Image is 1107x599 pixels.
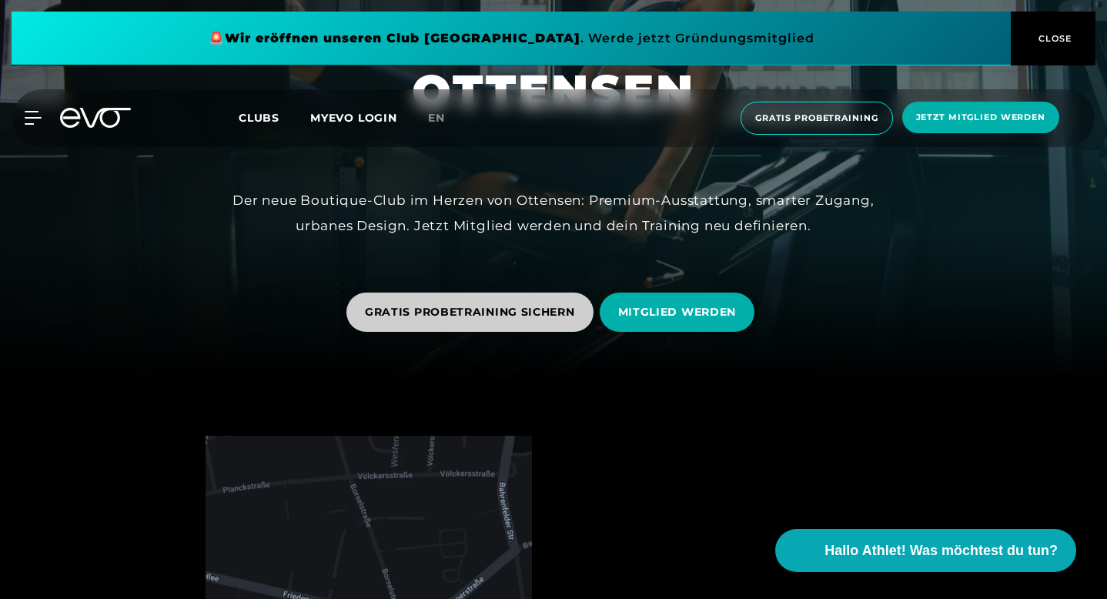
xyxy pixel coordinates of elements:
[736,102,898,135] a: Gratis Probetraining
[824,540,1058,561] span: Hallo Athlet! Was möchtest du tun?
[207,188,900,238] div: Der neue Boutique-Club im Herzen von Ottensen: Premium-Ausstattung, smarter Zugang, urbanes Desig...
[428,111,445,125] span: en
[239,110,310,125] a: Clubs
[239,111,279,125] span: Clubs
[916,111,1045,124] span: Jetzt Mitglied werden
[600,281,761,343] a: MITGLIED WERDEN
[1011,12,1095,65] button: CLOSE
[428,109,463,127] a: en
[310,111,397,125] a: MYEVO LOGIN
[365,304,575,320] span: GRATIS PROBETRAINING SICHERN
[898,102,1064,135] a: Jetzt Mitglied werden
[755,112,878,125] span: Gratis Probetraining
[618,304,737,320] span: MITGLIED WERDEN
[346,281,600,343] a: GRATIS PROBETRAINING SICHERN
[1035,32,1072,45] span: CLOSE
[775,529,1076,572] button: Hallo Athlet! Was möchtest du tun?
